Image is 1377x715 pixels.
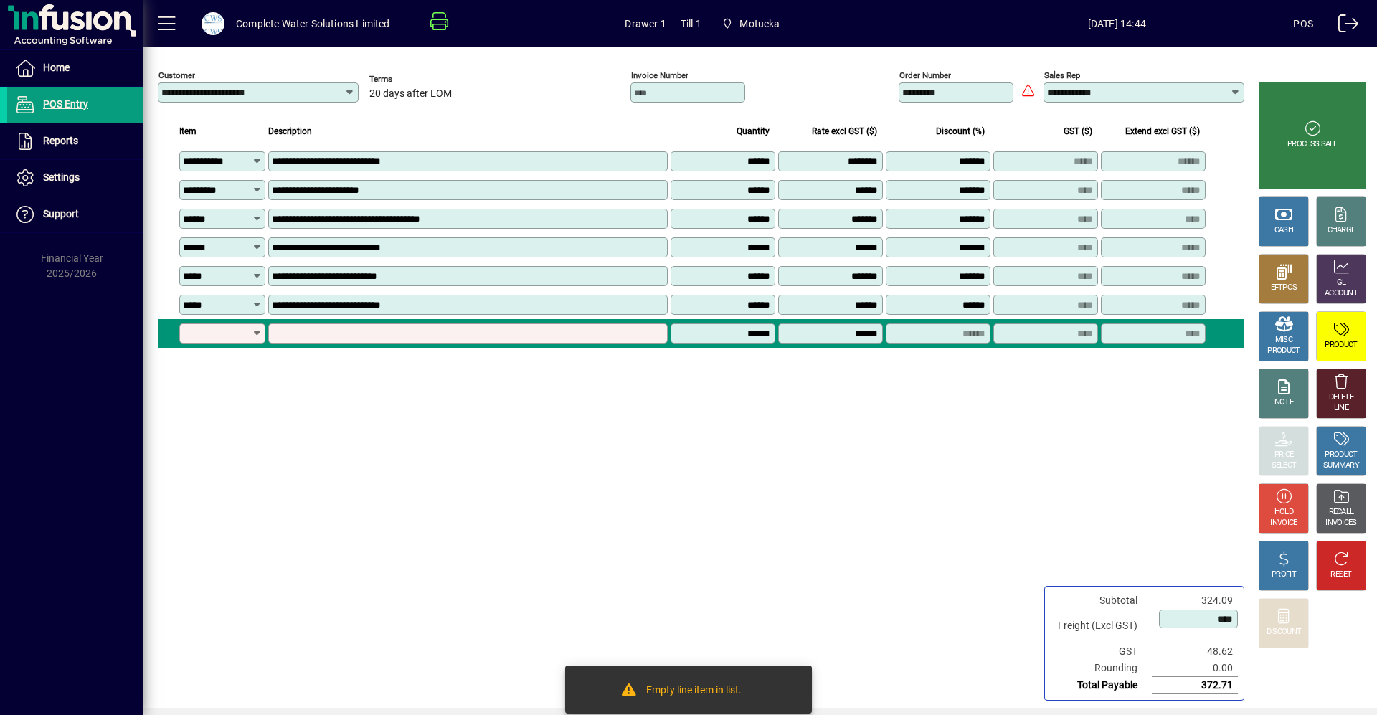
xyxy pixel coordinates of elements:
[1051,609,1152,643] td: Freight (Excl GST)
[1044,70,1080,80] mat-label: Sales rep
[43,171,80,183] span: Settings
[7,196,143,232] a: Support
[940,12,1293,35] span: [DATE] 14:44
[1337,278,1346,288] div: GL
[1064,123,1092,139] span: GST ($)
[43,62,70,73] span: Home
[631,70,688,80] mat-label: Invoice number
[43,135,78,146] span: Reports
[1325,288,1358,299] div: ACCOUNT
[7,160,143,196] a: Settings
[1328,3,1359,49] a: Logout
[739,12,780,35] span: Motueka
[1325,450,1357,460] div: PRODUCT
[190,11,236,37] button: Profile
[1274,397,1293,408] div: NOTE
[1125,123,1200,139] span: Extend excl GST ($)
[1293,12,1313,35] div: POS
[1051,677,1152,694] td: Total Payable
[1051,660,1152,677] td: Rounding
[1275,335,1292,346] div: MISC
[1274,507,1293,518] div: HOLD
[236,12,390,35] div: Complete Water Solutions Limited
[1051,592,1152,609] td: Subtotal
[1325,518,1356,529] div: INVOICES
[1152,677,1238,694] td: 372.71
[1272,460,1297,471] div: SELECT
[1325,340,1357,351] div: PRODUCT
[812,123,877,139] span: Rate excl GST ($)
[1051,643,1152,660] td: GST
[7,50,143,86] a: Home
[1270,518,1297,529] div: INVOICE
[1267,627,1301,638] div: DISCOUNT
[1287,139,1338,150] div: PROCESS SALE
[43,208,79,219] span: Support
[369,75,455,84] span: Terms
[1274,450,1294,460] div: PRICE
[268,123,312,139] span: Description
[369,88,452,100] span: 20 days after EOM
[1272,569,1296,580] div: PROFIT
[899,70,951,80] mat-label: Order number
[646,683,742,700] div: Empty line item in list.
[1329,507,1354,518] div: RECALL
[1152,643,1238,660] td: 48.62
[43,98,88,110] span: POS Entry
[1267,346,1300,356] div: PRODUCT
[1330,569,1352,580] div: RESET
[7,123,143,159] a: Reports
[737,123,770,139] span: Quantity
[681,12,701,35] span: Till 1
[179,123,197,139] span: Item
[1328,225,1355,236] div: CHARGE
[1271,283,1297,293] div: EFTPOS
[1323,460,1359,471] div: SUMMARY
[1334,403,1348,414] div: LINE
[1329,392,1353,403] div: DELETE
[1152,660,1238,677] td: 0.00
[1274,225,1293,236] div: CASH
[158,70,195,80] mat-label: Customer
[716,11,786,37] span: Motueka
[936,123,985,139] span: Discount (%)
[1152,592,1238,609] td: 324.09
[625,12,666,35] span: Drawer 1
